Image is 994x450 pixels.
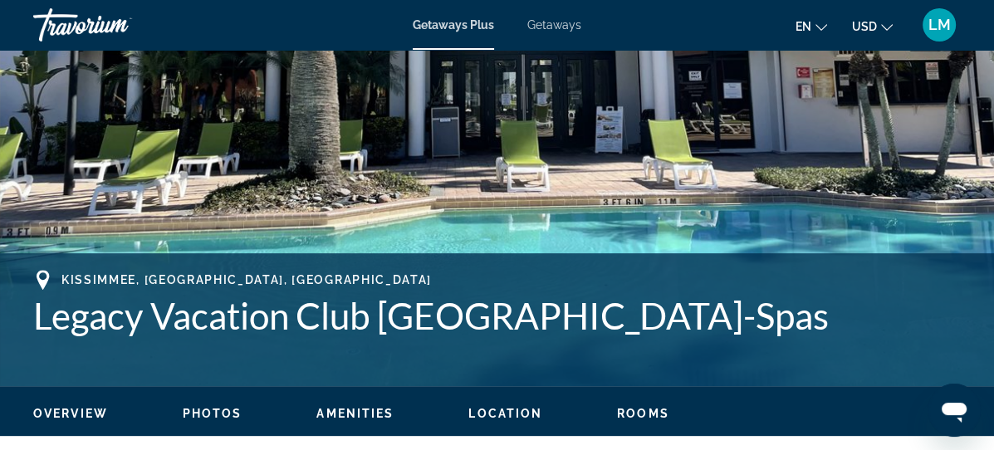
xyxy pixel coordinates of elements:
span: LM [928,17,951,33]
button: Change language [796,14,827,38]
button: Location [468,406,542,421]
button: User Menu [918,7,961,42]
h1: Legacy Vacation Club [GEOGRAPHIC_DATA]-Spas [33,294,961,337]
span: Amenities [316,407,394,420]
iframe: Button to launch messaging window [928,384,981,437]
button: Photos [183,406,242,421]
span: Rooms [617,407,669,420]
button: Overview [33,406,108,421]
span: USD [852,20,877,33]
button: Rooms [617,406,669,421]
span: Location [468,407,542,420]
a: Getaways [527,18,581,32]
span: Kissimmee, [GEOGRAPHIC_DATA], [GEOGRAPHIC_DATA] [61,273,432,286]
button: Change currency [852,14,893,38]
a: Getaways Plus [413,18,494,32]
button: Amenities [316,406,394,421]
span: Overview [33,407,108,420]
a: Travorium [33,3,199,46]
span: Photos [183,407,242,420]
span: en [796,20,811,33]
